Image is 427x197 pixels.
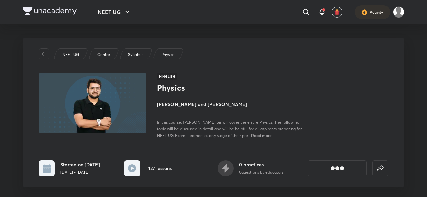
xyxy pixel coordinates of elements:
[308,160,367,176] button: [object Object]
[157,73,177,80] span: Hinglish
[239,169,283,175] p: 0 questions by educators
[148,165,172,172] h6: 127 lessons
[93,5,135,19] button: NEET UG
[38,72,147,134] img: Thumbnail
[157,101,308,108] h4: [PERSON_NAME] and [PERSON_NAME]
[332,7,342,18] button: avatar
[61,52,80,58] a: NEET UG
[239,161,283,168] h6: 0 practices
[60,169,100,175] p: [DATE] - [DATE]
[23,7,77,17] a: Company Logo
[128,52,143,58] p: Syllabus
[23,7,77,15] img: Company Logo
[62,52,79,58] p: NEET UG
[161,52,174,58] p: Physics
[60,161,100,168] h6: Started on [DATE]
[334,9,340,15] img: avatar
[97,52,110,58] p: Centre
[96,52,111,58] a: Centre
[157,83,267,93] h1: Physics
[372,160,388,176] button: false
[361,8,367,16] img: activity
[127,52,145,58] a: Syllabus
[160,52,176,58] a: Physics
[251,133,272,138] span: Read more
[157,120,302,138] span: In this course, [PERSON_NAME] Sir will cover the entire Physics. The following topic will be disc...
[393,6,404,18] img: Aman raj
